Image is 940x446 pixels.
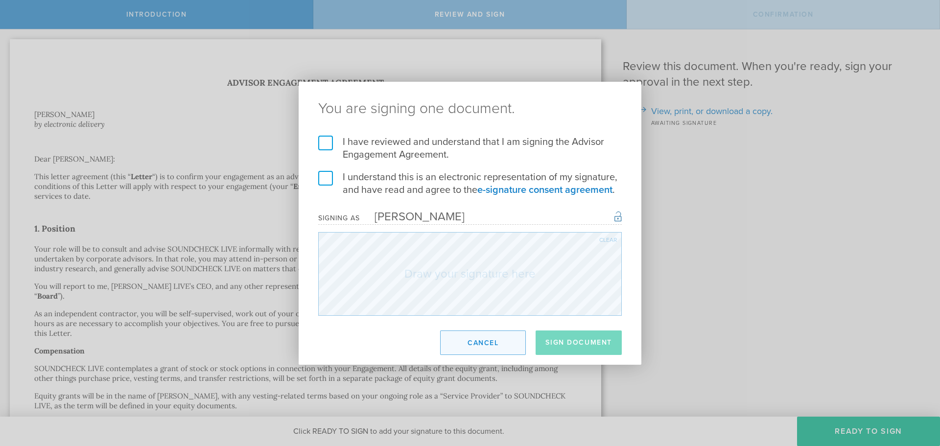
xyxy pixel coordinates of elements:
[536,330,622,355] button: Sign Document
[318,136,622,161] label: I have reviewed and understand that I am signing the Advisor Engagement Agreement.
[318,101,622,116] ng-pluralize: You are signing one document.
[360,210,465,224] div: [PERSON_NAME]
[318,171,622,196] label: I understand this is an electronic representation of my signature, and have read and agree to the .
[477,184,612,196] a: e-signature consent agreement
[440,330,526,355] button: Cancel
[318,214,360,222] div: Signing as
